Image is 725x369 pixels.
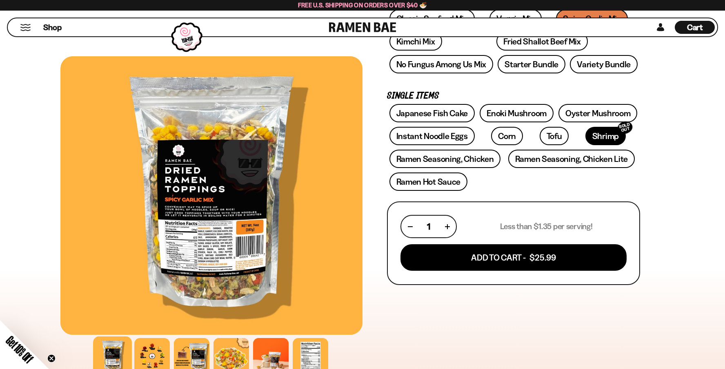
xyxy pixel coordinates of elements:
[298,1,427,9] span: Free U.S. Shipping on Orders over $40 🍜
[43,22,62,33] span: Shop
[480,104,554,122] a: Enoki Mushroom
[498,55,565,73] a: Starter Bundle
[687,22,703,32] span: Cart
[675,18,715,36] div: Cart
[508,150,635,168] a: Ramen Seasoning, Chicken Lite
[389,172,468,191] a: Ramen Hot Sauce
[616,120,634,136] div: SOLD OUT
[389,55,493,73] a: No Fungus Among Us Mix
[540,127,569,145] a: Tofu
[4,334,36,365] span: Get 10% Off
[558,104,638,122] a: Oyster Mushroom
[585,127,626,145] a: ShrimpSOLD OUT
[500,221,593,232] p: Less than $1.35 per serving!
[570,55,638,73] a: Variety Bundle
[389,127,475,145] a: Instant Noodle Eggs
[427,221,430,232] span: 1
[43,21,62,34] a: Shop
[491,127,523,145] a: Corn
[47,354,56,362] button: Close teaser
[387,92,640,100] p: Single Items
[389,104,475,122] a: Japanese Fish Cake
[20,24,31,31] button: Mobile Menu Trigger
[389,150,501,168] a: Ramen Seasoning, Chicken
[400,244,627,271] button: Add To Cart - $25.99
